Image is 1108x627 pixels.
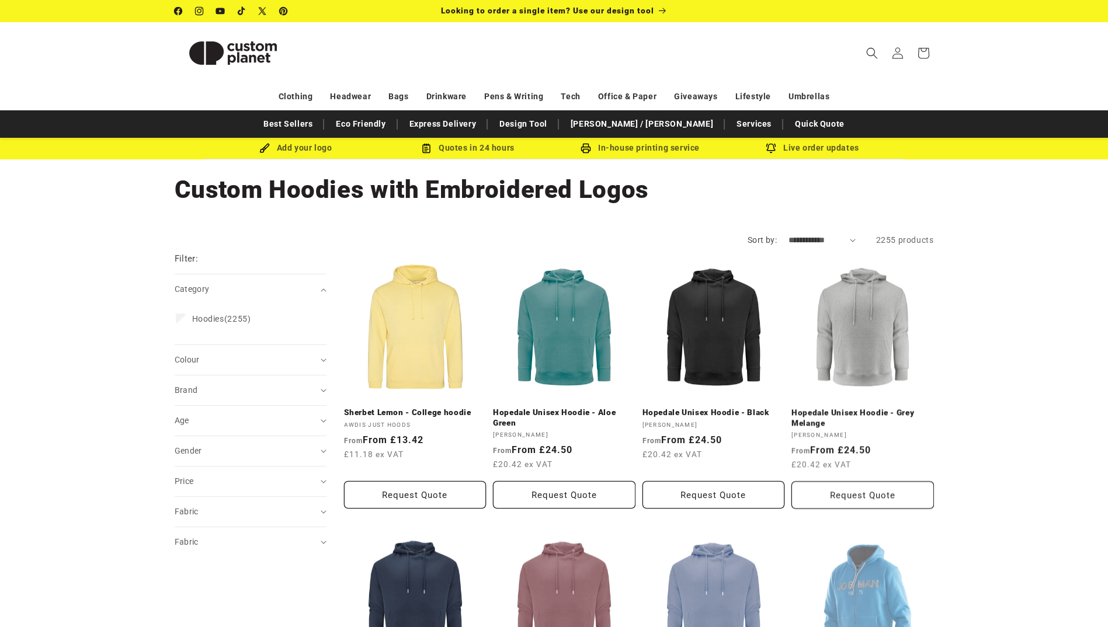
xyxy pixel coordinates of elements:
[175,385,198,395] span: Brand
[258,114,318,134] a: Best Sellers
[766,143,776,154] img: Order updates
[175,174,934,205] h1: Custom Hoodies with Embroidered Logos
[731,114,777,134] a: Services
[789,86,829,107] a: Umbrellas
[642,407,785,418] a: Hopedale Unisex Hoodie - Black
[791,481,934,508] button: Request Quote
[175,345,327,375] summary: Colour (0 selected)
[175,27,291,79] img: Custom Planet
[426,86,467,107] a: Drinkware
[259,143,270,154] img: Brush Icon
[344,481,487,508] button: Request Quote
[175,466,327,496] summary: Price
[493,481,635,508] button: Request Quote
[175,416,189,425] span: Age
[565,114,719,134] a: [PERSON_NAME] / [PERSON_NAME]
[876,235,934,245] span: 2255 products
[791,407,934,428] a: Hopedale Unisex Hoodie - Grey Melange
[441,6,654,15] span: Looking to order a single item? Use our design tool
[175,406,327,436] summary: Age (0 selected)
[484,86,543,107] a: Pens & Writing
[330,86,371,107] a: Headwear
[192,313,251,324] span: (2255)
[421,143,432,154] img: Order Updates Icon
[554,141,727,155] div: In-house printing service
[344,407,487,418] a: Sherbet Lemon - College hoodie
[388,86,408,107] a: Bags
[170,22,296,83] a: Custom Planet
[727,141,899,155] div: Live order updates
[175,436,327,466] summary: Gender (0 selected)
[175,537,199,546] span: Fabric
[175,507,199,516] span: Fabric
[642,481,785,508] button: Request Quote
[175,274,327,304] summary: Category (0 selected)
[674,86,717,107] a: Giveaways
[561,86,580,107] a: Tech
[279,86,313,107] a: Clothing
[735,86,771,107] a: Lifestyle
[175,476,194,486] span: Price
[382,141,554,155] div: Quotes in 24 hours
[404,114,482,134] a: Express Delivery
[581,143,591,154] img: In-house printing
[493,407,635,428] a: Hopedale Unisex Hoodie - Aloe Green
[748,235,777,245] label: Sort by:
[210,141,382,155] div: Add your logo
[859,40,885,66] summary: Search
[175,355,200,364] span: Colour
[330,114,391,134] a: Eco Friendly
[598,86,657,107] a: Office & Paper
[192,314,224,323] span: Hoodies
[175,446,202,455] span: Gender
[175,284,210,294] span: Category
[175,527,327,557] summary: Fabric (0 selected)
[175,252,199,266] h2: Filter:
[175,497,327,527] summary: Fabric (0 selected)
[175,375,327,405] summary: Brand (0 selected)
[789,114,850,134] a: Quick Quote
[494,114,553,134] a: Design Tool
